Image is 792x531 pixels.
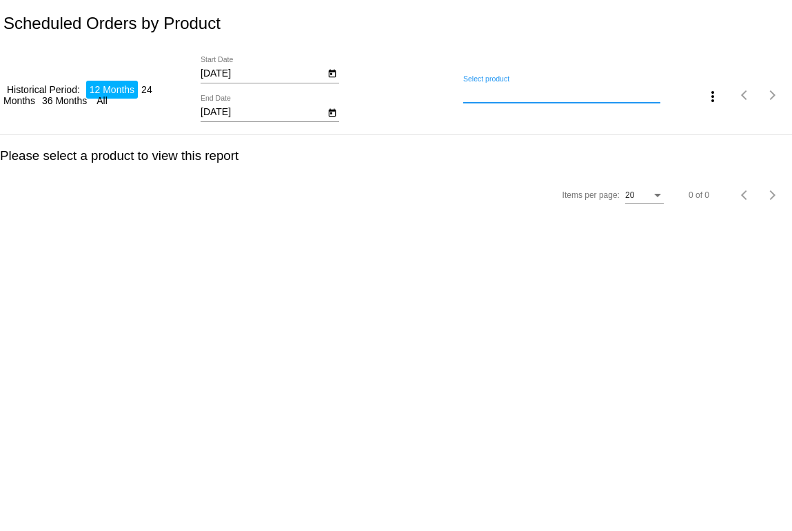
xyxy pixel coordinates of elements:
[689,190,709,200] div: 0 of 0
[3,81,83,99] li: Historical Period:
[759,181,786,209] button: Next page
[463,88,660,99] input: Select product
[731,181,759,209] button: Previous page
[39,92,90,110] li: 36 Months
[3,14,221,33] h2: Scheduled Orders by Product
[201,107,325,118] input: End Date
[625,190,634,200] span: 20
[325,66,339,80] button: Open calendar
[325,105,339,119] button: Open calendar
[759,81,786,109] button: Next page
[625,191,664,201] mat-select: Items per page:
[86,81,138,99] li: 12 Months
[704,88,721,105] mat-icon: more_vert
[562,190,620,200] div: Items per page:
[3,81,152,110] li: 24 Months
[731,81,759,109] button: Previous page
[201,68,325,79] input: Start Date
[93,92,111,110] li: All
